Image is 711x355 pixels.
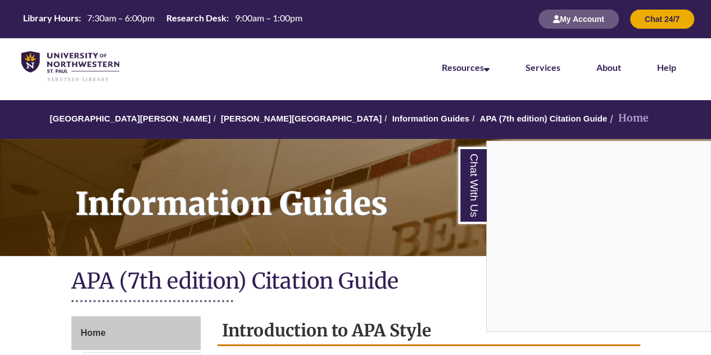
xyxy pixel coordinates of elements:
a: Chat With Us [458,147,487,224]
img: UNWSP Library Logo [21,51,119,82]
a: About [596,62,621,73]
div: Chat With Us [486,141,711,332]
a: Resources [442,62,490,73]
a: Help [657,62,676,73]
a: Services [526,62,560,73]
iframe: Chat Widget [487,141,710,331]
